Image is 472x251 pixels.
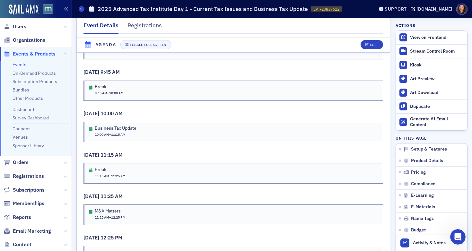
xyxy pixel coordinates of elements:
[13,12,40,22] img: logo
[107,208,118,212] span: Help
[456,4,468,15] span: Profile
[111,215,126,220] time: 12:25 PM
[4,228,51,235] a: Email Marketing
[29,91,120,96] span: And should we alert the rest of the staff?
[13,37,45,44] span: Organizations
[385,6,407,12] div: Support
[13,228,51,235] span: Email Marketing
[101,110,123,117] span: 10:00 AM
[4,37,45,44] a: Organizations
[6,75,122,109] div: Recent messageProfile image for LukeAnd should we alert the rest of the staff?[PERSON_NAME]•[DATE]
[95,215,126,220] span: –
[396,22,415,28] h4: Actions
[101,234,122,241] span: 12:25 PM
[396,58,467,72] a: Kiosk
[83,234,101,241] span: [DATE]
[83,69,101,75] span: [DATE]
[410,104,464,109] div: Duplicate
[64,192,96,218] button: Tickets
[13,91,26,103] img: Profile image for Luke
[410,35,464,40] div: View on Frontend
[81,10,94,23] img: Profile image for Luke
[32,192,64,218] button: Messages
[13,70,56,76] a: On-Demand Products
[13,118,107,125] div: Send us a message
[410,48,464,54] div: Stream Control Room
[9,185,119,197] div: Redirect an Event to a 3rd Party URL
[95,84,124,90] div: Break
[4,186,45,194] a: Subscriptions
[4,241,31,248] a: Content
[410,116,464,127] div: Generate AI Email Content
[411,7,455,11] button: [DOMAIN_NAME]
[411,204,435,210] span: E-Materials
[7,140,122,164] div: Status: All Systems OperationalUpdated [DATE] 05:40 EDT
[4,159,29,166] a: Orders
[83,110,101,117] span: [DATE]
[83,21,118,34] div: Event Details
[26,153,87,158] span: Updated [DATE] 05:40 EDT
[411,146,447,152] span: Setup & Features
[396,113,467,131] button: Generate AI Email Content
[95,208,126,214] div: M&A Matters
[95,41,116,48] h4: Agenda
[9,208,23,212] span: Home
[370,43,378,47] div: Edit
[13,214,31,221] span: Reports
[43,4,53,14] img: SailAMX
[4,214,31,221] a: Reports
[13,241,31,248] span: Content
[130,43,166,47] div: Toggle Full Screen
[13,87,29,93] a: Bundles
[4,50,56,57] a: Events & Products
[111,132,126,137] time: 11:15 AM
[4,200,44,207] a: Memberships
[101,69,120,75] span: 9:45 AM
[13,173,44,180] span: Registrations
[101,151,123,158] span: 11:15 AM
[396,45,467,58] a: Stream Control Room
[95,174,109,178] time: 11:15 AM
[95,215,109,220] time: 11:25 AM
[411,181,435,187] span: Compliance
[4,173,44,180] a: Registrations
[410,76,464,82] div: Art Preview
[396,31,467,44] a: View on Frontend
[95,91,107,95] time: 9:45 AM
[13,79,57,84] a: Subscription Products
[96,192,128,218] button: Help
[95,167,126,173] div: Break
[83,151,101,158] span: [DATE]
[9,4,39,15] img: SailAMX
[13,126,31,132] a: Coupons
[13,143,44,149] a: Sponsor Library
[29,97,66,104] div: [PERSON_NAME]
[410,90,464,96] div: Art Download
[83,193,101,199] span: [DATE]
[411,169,426,175] span: Pricing
[13,62,26,67] a: Events
[95,91,124,96] span: –
[13,107,34,112] a: Dashboard
[67,97,85,104] div: • [DATE]
[411,158,443,164] span: Product Details
[9,170,119,183] button: Search for help
[95,132,109,137] time: 10:00 AM
[37,208,59,212] span: Messages
[450,229,466,245] iframe: Intercom live chat
[411,216,434,221] span: Name Tags
[101,193,123,199] span: 11:25 AM
[73,208,88,212] span: Tickets
[416,6,452,12] div: [DOMAIN_NAME]
[13,186,45,194] span: Subscriptions
[110,10,122,22] div: Close
[13,188,108,195] div: Redirect an Event to a 3rd Party URL
[13,23,26,30] span: Users
[13,200,44,207] span: Memberships
[13,81,115,88] div: Recent message
[95,174,126,179] span: –
[95,132,126,137] span: –
[13,46,116,56] p: Hi [PERSON_NAME]
[13,159,29,166] span: Orders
